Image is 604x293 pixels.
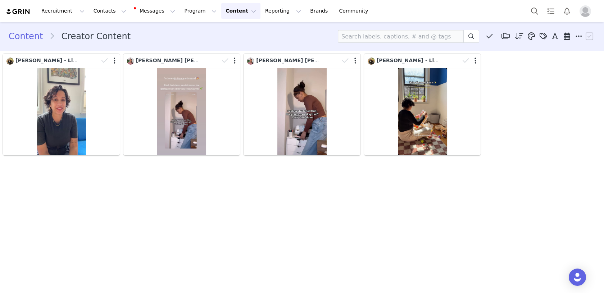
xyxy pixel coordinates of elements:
input: Search labels, captions, # and @ tags [338,30,464,43]
span: [PERSON_NAME] - Lifestyle & Parenthood [15,58,133,63]
img: 979459a5-9e19-4700-bc09-262b5b3a8a46--s.jpg [127,58,134,65]
span: [PERSON_NAME] - Lifestyle & Parenthood [377,58,494,63]
button: Content [221,3,260,19]
button: Notifications [559,3,575,19]
img: 979459a5-9e19-4700-bc09-262b5b3a8a46--s.jpg [247,58,254,65]
span: [PERSON_NAME] [PERSON_NAME] | Self-Development [136,58,287,63]
img: 314e92ae-af90-454c-8ea7-cedcbb5ed76d--s.jpg [6,58,14,65]
button: Search [527,3,542,19]
a: Community [335,3,376,19]
a: Brands [306,3,334,19]
button: Profile [575,5,598,17]
span: [PERSON_NAME] [PERSON_NAME] | Self-Development [256,58,408,63]
button: Recruitment [37,3,89,19]
img: 314e92ae-af90-454c-8ea7-cedcbb5ed76d--s.jpg [368,58,375,65]
button: Messages [131,3,180,19]
button: Reporting [261,3,305,19]
button: Program [180,3,221,19]
img: grin logo [6,8,31,15]
a: Tasks [543,3,559,19]
div: Open Intercom Messenger [569,269,586,286]
a: Content [9,30,49,43]
img: placeholder-profile.jpg [580,5,591,17]
button: Contacts [89,3,131,19]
